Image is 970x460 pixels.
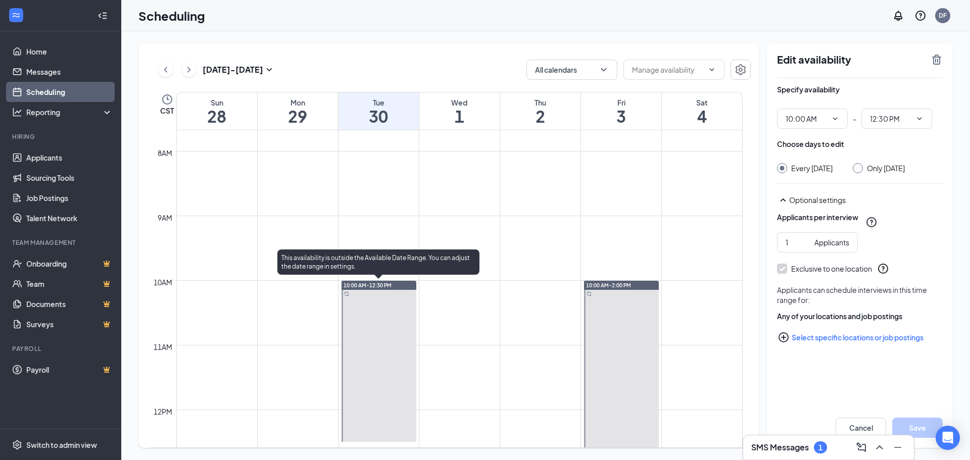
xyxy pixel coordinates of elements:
h1: 1 [419,108,500,125]
div: Choose days to edit [777,139,844,149]
svg: Notifications [892,10,904,22]
a: October 4, 2025 [662,92,742,130]
div: 1 [818,443,822,452]
a: Job Postings [26,188,113,208]
svg: SmallChevronDown [263,64,275,76]
h1: Scheduling [138,7,205,24]
a: September 29, 2025 [258,92,338,130]
svg: Settings [735,64,747,76]
div: Fri [581,97,661,108]
svg: Sync [587,291,592,296]
a: Applicants [26,147,113,168]
svg: ChevronDown [708,66,716,74]
h1: 29 [258,108,338,125]
a: DocumentsCrown [26,294,113,314]
a: TeamCrown [26,274,113,294]
a: September 28, 2025 [177,92,257,130]
div: 12pm [152,406,174,417]
a: Sourcing Tools [26,168,113,188]
div: Only [DATE] [867,163,905,173]
a: October 2, 2025 [500,92,580,130]
div: Tue [338,97,419,108]
button: ChevronRight [181,62,197,77]
span: 10:00 AM-2:00 PM [586,282,631,289]
div: Specify availability [777,84,840,94]
div: Reporting [26,107,113,117]
div: Applicants can schedule interviews in this time range for: [777,285,943,305]
div: - [777,109,943,129]
svg: Minimize [892,441,904,453]
div: Wed [419,97,500,108]
div: Sun [177,97,257,108]
svg: Sync [344,291,349,296]
div: Any of your locations and job postings [777,311,943,321]
svg: WorkstreamLogo [11,10,21,20]
a: Messages [26,62,113,82]
a: Home [26,41,113,62]
svg: PlusCircle [778,331,790,343]
div: Open Intercom Messenger [936,426,960,450]
button: ChevronUp [871,439,888,455]
div: Exclusive to one location [791,264,872,274]
svg: TrashOutline [931,54,943,66]
div: This availability is outside the Available Date Range. You can adjust the date range in settings. [277,249,479,275]
h3: [DATE] - [DATE] [203,64,263,75]
div: Optional settings [777,194,943,206]
svg: ChevronDown [599,65,609,75]
button: ComposeMessage [853,439,869,455]
a: Scheduling [26,82,113,102]
svg: QuestionInfo [865,216,878,228]
a: SurveysCrown [26,314,113,334]
div: Optional settings [789,195,943,205]
div: Hiring [12,132,111,141]
div: 9am [156,212,174,223]
button: Settings [731,60,751,80]
button: All calendarsChevronDown [526,60,617,80]
div: 8am [156,147,174,159]
button: Save [892,418,943,438]
div: Switch to admin view [26,440,97,450]
h1: 2 [500,108,580,125]
svg: Clock [161,93,173,106]
svg: ChevronUp [874,441,886,453]
svg: QuestionInfo [914,10,927,22]
svg: ChevronLeft [161,64,171,76]
svg: Analysis [12,107,22,117]
div: 10am [152,277,174,288]
span: 10:00 AM-12:30 PM [344,282,392,289]
svg: Collapse [98,11,108,21]
a: OnboardingCrown [26,253,113,274]
h1: 4 [662,108,742,125]
svg: ChevronDown [915,115,924,123]
svg: SmallChevronUp [777,194,789,206]
a: PayrollCrown [26,360,113,380]
div: 11am [152,341,174,352]
div: Payroll [12,344,111,353]
h3: SMS Messages [751,442,809,453]
div: Team Management [12,238,111,247]
div: Applicants [814,237,849,248]
h1: 30 [338,108,419,125]
a: October 1, 2025 [419,92,500,130]
span: CST [160,106,174,116]
div: DF [939,11,947,20]
svg: ChevronRight [184,64,194,76]
div: Applicants per interview [777,212,858,222]
div: Every [DATE] [791,163,833,173]
h1: 3 [581,108,661,125]
svg: QuestionInfo [877,263,889,275]
div: Sat [662,97,742,108]
button: ChevronLeft [158,62,173,77]
div: Mon [258,97,338,108]
input: Manage availability [632,64,704,75]
h1: 28 [177,108,257,125]
h2: Edit availability [777,54,925,66]
a: September 30, 2025 [338,92,419,130]
button: Cancel [836,418,886,438]
svg: ChevronDown [831,115,839,123]
div: Thu [500,97,580,108]
button: Minimize [890,439,906,455]
svg: ComposeMessage [855,441,867,453]
button: Select specific locations or job postingsPlusCircle [777,327,943,347]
